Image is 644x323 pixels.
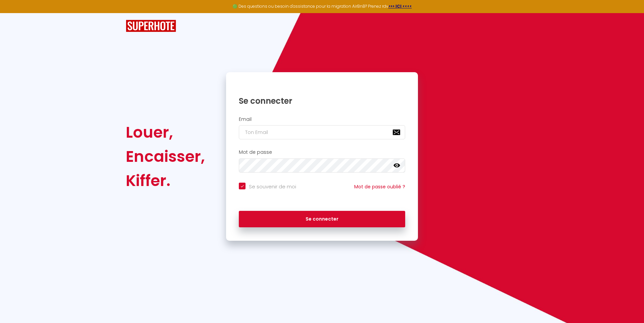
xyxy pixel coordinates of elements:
[239,125,405,139] input: Ton Email
[239,211,405,228] button: Se connecter
[126,169,205,193] div: Kiffer.
[126,20,176,32] img: SuperHote logo
[239,117,405,122] h2: Email
[239,149,405,155] h2: Mot de passe
[126,144,205,169] div: Encaisser,
[354,183,405,190] a: Mot de passe oublié ?
[388,3,412,9] a: >>> ICI <<<<
[239,96,405,106] h1: Se connecter
[126,120,205,144] div: Louer,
